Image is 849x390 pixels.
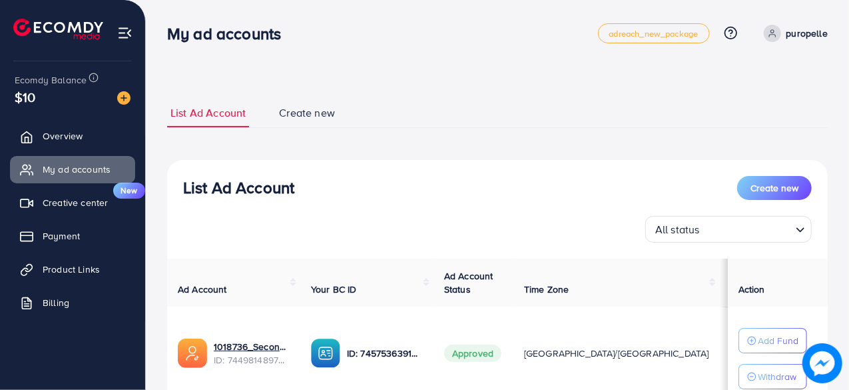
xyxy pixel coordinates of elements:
span: Action [738,283,765,296]
h3: My ad accounts [167,24,292,43]
span: Create new [750,181,798,195]
span: Payment [43,229,80,243]
span: Ad Account [178,283,227,296]
a: Creative centerNew [10,189,135,216]
span: My ad accounts [43,163,111,176]
span: Ad Account Status [444,269,493,296]
a: Billing [10,289,135,316]
button: Add Fund [738,328,807,353]
span: [GEOGRAPHIC_DATA]/[GEOGRAPHIC_DATA] [524,347,709,360]
p: Add Fund [758,333,798,349]
a: Product Links [10,256,135,283]
a: 1018736_Second Account_1734545203017 [214,340,290,353]
img: logo [13,19,103,39]
span: Time Zone [524,283,569,296]
a: My ad accounts [10,156,135,183]
span: Your BC ID [311,283,357,296]
span: Overview [43,129,83,143]
span: ID: 7449814897854038033 [214,353,290,367]
span: All status [653,220,703,239]
img: image [117,91,131,105]
p: puropelle [786,25,828,41]
div: <span class='underline'>1018736_Second Account_1734545203017</span></br>7449814897854038033 [214,340,290,367]
span: $10 [15,87,35,107]
button: Create new [737,176,812,200]
button: Withdraw [738,364,807,389]
span: Create new [279,105,335,121]
div: Search for option [645,216,812,243]
p: Withdraw [758,369,796,385]
p: ID: 7457536391551959056 [347,345,423,361]
span: Approved [444,345,501,362]
img: ic-ads-acc.e4c84228.svg [178,339,207,368]
img: menu [117,25,133,41]
h3: List Ad Account [183,178,294,197]
span: adreach_new_package [609,29,699,38]
a: Payment [10,223,135,249]
span: Billing [43,296,69,309]
img: image [803,344,842,383]
a: adreach_new_package [598,23,710,43]
span: Product Links [43,263,100,276]
a: Overview [10,123,135,149]
span: Ecomdy Balance [15,73,87,87]
span: Creative center [43,196,108,209]
input: Search for option [704,217,790,239]
a: puropelle [758,25,828,42]
span: New [113,183,145,199]
span: List Ad Account [170,105,246,121]
img: ic-ba-acc.ded83a64.svg [311,339,340,368]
